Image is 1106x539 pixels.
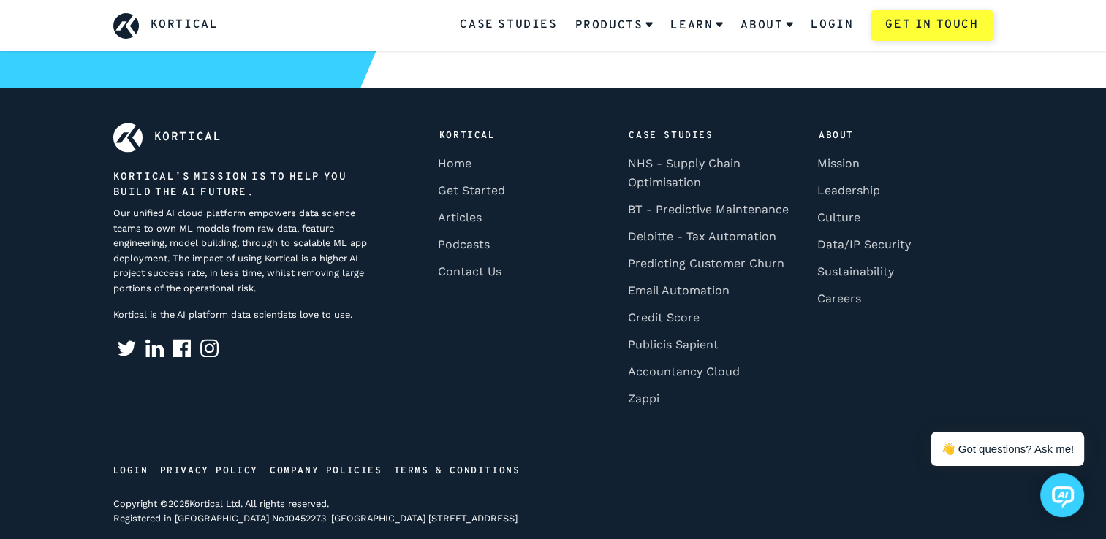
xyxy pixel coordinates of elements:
a: [GEOGRAPHIC_DATA] [STREET_ADDRESS] [331,513,518,524]
a: Podcasts [433,231,495,258]
a: Credit Score [623,303,704,330]
a: Articles [433,204,487,231]
a: Contact Us [433,258,507,285]
img: Twitter [118,339,136,357]
h4: Kortical’s mission is to help you build the AI future. [113,169,377,200]
a: Company Policies [270,458,394,484]
a: Products [575,7,653,45]
a: Mission [813,150,865,177]
a: Careers [813,285,866,312]
p: Copyright © 2025 Kortical Ltd. All rights reserved. Registered in [GEOGRAPHIC_DATA] No.10452273 | [113,497,993,527]
img: Facebook [173,339,191,357]
a: BT - Predictive Maintenance [623,195,793,222]
p: Our unified AI cloud platform empowers data science teams to own ML models from raw data, feature... [113,206,377,296]
a: Get in touch [871,10,993,41]
a: Get Started [433,177,510,204]
a: Case Studies [460,16,557,35]
img: Instagram [200,339,219,357]
a: NHS - Supply Chain Optimisation [623,150,794,196]
a: Login [811,16,853,35]
a: Publicis Sapient [623,330,723,357]
a: Data/IP Security [813,231,916,258]
a: Culture [813,204,866,231]
a: Zappi [623,384,664,411]
a: Terms & Conditions [394,458,532,484]
a: Sustainability [813,258,899,285]
a: About [741,7,793,45]
img: LinkedIn [145,339,164,357]
p: Kortical [433,123,605,149]
a: Email Automation [623,276,734,303]
a: Privacy Policy [160,458,270,484]
a: Leadership [813,177,885,204]
p: Kortical is the AI platform data scientists love to use. [113,307,377,322]
a: Deloitte - Tax Automation [623,222,781,249]
a: Kortical [151,16,219,35]
a: Kortical [154,131,222,143]
a: Home [433,150,477,177]
a: Learn [670,7,723,45]
p: About [813,123,984,149]
a: Login [113,458,160,484]
a: Accountancy Cloud [623,357,744,384]
a: Predicting Customer Churn [623,249,789,276]
p: Case Studies [623,123,794,149]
